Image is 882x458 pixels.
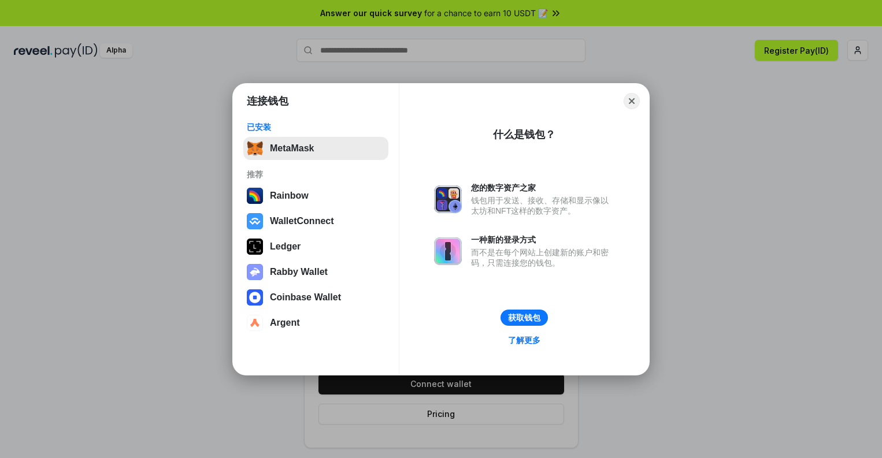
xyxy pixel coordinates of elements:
img: svg+xml,%3Csvg%20xmlns%3D%22http%3A%2F%2Fwww.w3.org%2F2000%2Fsvg%22%20width%3D%2228%22%20height%3... [247,239,263,255]
button: 获取钱包 [501,310,548,326]
div: 而不是在每个网站上创建新的账户和密码，只需连接您的钱包。 [471,247,614,268]
div: 获取钱包 [508,312,540,323]
img: svg+xml,%3Csvg%20width%3D%22120%22%20height%3D%22120%22%20viewBox%3D%220%200%20120%20120%22%20fil... [247,188,263,204]
div: 您的数字资产之家 [471,183,614,193]
button: Rainbow [243,184,388,207]
div: 已安装 [247,122,385,132]
div: Rainbow [270,191,309,201]
a: 了解更多 [501,333,547,348]
div: WalletConnect [270,216,334,226]
div: 一种新的登录方式 [471,234,614,245]
div: Ledger [270,241,301,252]
div: 了解更多 [508,335,540,345]
img: svg+xml,%3Csvg%20fill%3D%22none%22%20height%3D%2233%22%20viewBox%3D%220%200%2035%2033%22%20width%... [247,140,263,157]
div: 推荐 [247,169,385,180]
button: WalletConnect [243,210,388,233]
div: 什么是钱包？ [493,128,555,142]
button: Coinbase Wallet [243,286,388,309]
div: 钱包用于发送、接收、存储和显示像以太坊和NFT这样的数字资产。 [471,195,614,216]
div: Argent [270,318,300,328]
button: MetaMask [243,137,388,160]
div: MetaMask [270,143,314,154]
h1: 连接钱包 [247,94,288,108]
button: Ledger [243,235,388,258]
img: svg+xml,%3Csvg%20width%3D%2228%22%20height%3D%2228%22%20viewBox%3D%220%200%2028%2028%22%20fill%3D... [247,315,263,331]
img: svg+xml,%3Csvg%20width%3D%2228%22%20height%3D%2228%22%20viewBox%3D%220%200%2028%2028%22%20fill%3D... [247,213,263,229]
img: svg+xml,%3Csvg%20xmlns%3D%22http%3A%2F%2Fwww.w3.org%2F2000%2Fsvg%22%20fill%3D%22none%22%20viewBox... [434,185,462,213]
button: Argent [243,311,388,334]
img: svg+xml,%3Csvg%20xmlns%3D%22http%3A%2F%2Fwww.w3.org%2F2000%2Fsvg%22%20fill%3D%22none%22%20viewBox... [247,264,263,280]
button: Rabby Wallet [243,260,388,284]
img: svg+xml,%3Csvg%20xmlns%3D%22http%3A%2F%2Fwww.w3.org%2F2000%2Fsvg%22%20fill%3D%22none%22%20viewBox... [434,237,462,265]
div: Coinbase Wallet [270,292,341,303]
button: Close [624,93,640,109]
div: Rabby Wallet [270,267,328,277]
img: svg+xml,%3Csvg%20width%3D%2228%22%20height%3D%2228%22%20viewBox%3D%220%200%2028%2028%22%20fill%3D... [247,289,263,306]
